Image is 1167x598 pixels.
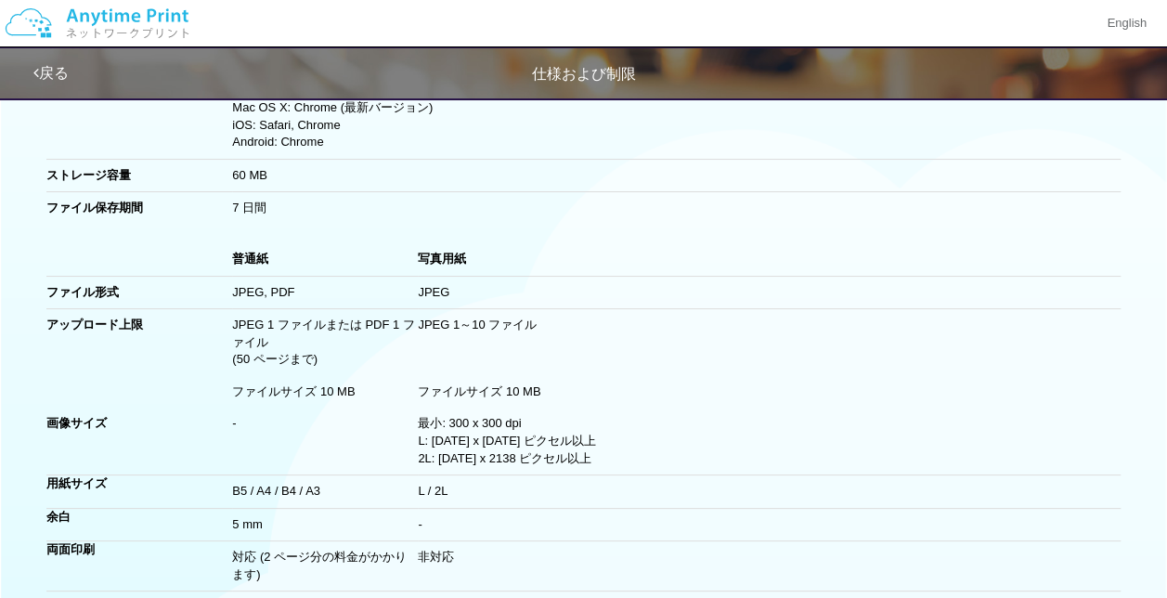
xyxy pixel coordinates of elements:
td: 対応 (2 ページ分の料金がかかります) [232,541,418,591]
td: 5 mm [232,508,418,541]
td: 7 日間 [232,192,1120,225]
td: 用紙サイズ [46,475,232,509]
td: - [232,408,418,433]
td: 余白 [46,508,232,541]
td: JPEG, PDF [232,276,418,309]
td: ファイル形式 [46,276,232,309]
td: 画像サイズ [46,408,232,433]
td: ストレージ容量 [46,159,232,192]
td: 最小: 300 x 300 dpi [418,408,1120,433]
span: 仕様および制限 [532,66,636,82]
td: ファイル保存期間 [46,192,232,225]
td: ファイルサイズ 10 MB [418,376,1120,409]
td: 2L: [DATE] x 2138 ピクセル以上 [418,450,1120,475]
td: JPEG 1 ファイルまたは PDF 1 ファイル [232,309,418,352]
td: アップロード上限 [46,309,232,352]
td: - [418,508,1120,541]
td: L: [DATE] x [DATE] ピクセル以上 [418,433,1120,450]
td: JPEG [418,276,1120,309]
td: 60 MB [232,159,1120,192]
td: 非対応 [418,541,1120,591]
td: 普通紙 [232,243,418,276]
td: L / 2L [418,475,1120,509]
td: ファイルサイズ 10 MB [232,376,418,409]
td: 両面印刷 [46,541,232,591]
td: 写真用紙 [418,243,1120,276]
td: B5 / A4 / B4 / A3 [232,475,418,509]
td: (50 ページまで) [232,351,418,376]
a: 戻る [33,65,69,81]
td: JPEG 1～10 ファイル [418,309,1120,352]
td: Mac OS X: Chrome (最新バージョン) [232,99,1120,117]
td: Android: Chrome [232,134,1120,159]
td: iOS: Safari, Chrome [232,117,1120,135]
